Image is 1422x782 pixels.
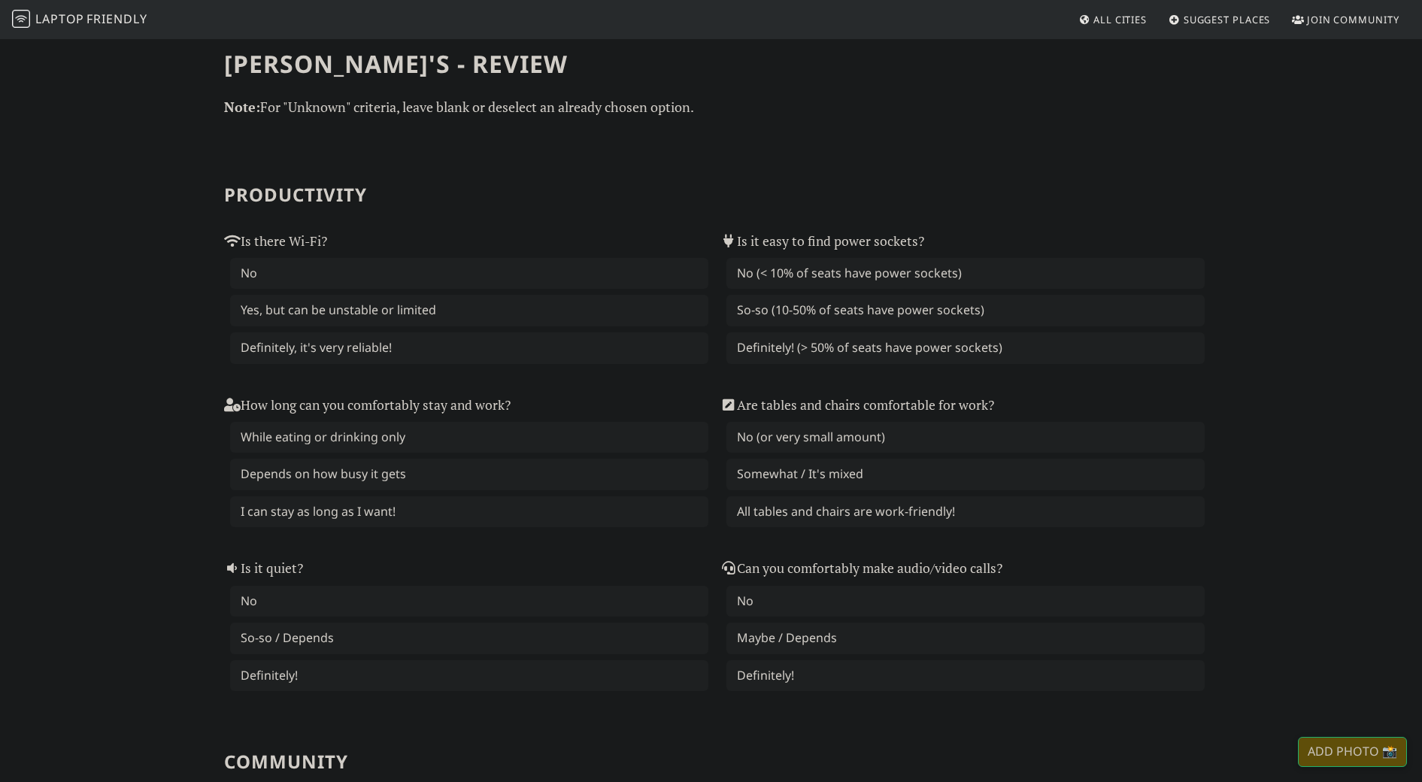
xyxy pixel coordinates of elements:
a: Add Photo 📸 [1298,737,1407,767]
label: No [726,586,1205,617]
label: So-so (10-50% of seats have power sockets) [726,295,1205,326]
label: Definitely! [726,660,1205,692]
label: No (or very small amount) [726,422,1205,453]
label: Can you comfortably make audio/video calls? [720,558,1002,579]
label: So-so / Depends [230,623,708,654]
label: Maybe / Depends [726,623,1205,654]
label: Is it easy to find power sockets? [720,231,924,252]
a: LaptopFriendly LaptopFriendly [12,7,147,33]
label: Are tables and chairs comfortable for work? [720,395,994,416]
label: Is it quiet? [224,558,303,579]
h2: Community [224,751,1199,773]
span: Laptop [35,11,84,27]
p: For "Unknown" criteria, leave blank or deselect an already chosen option. [224,96,1199,118]
label: I can stay as long as I want! [230,496,708,528]
label: All tables and chairs are work-friendly! [726,496,1205,528]
label: Definitely! (> 50% of seats have power sockets) [726,332,1205,364]
label: Is there Wi-Fi? [224,231,327,252]
span: Friendly [86,11,147,27]
label: How long can you comfortably stay and work? [224,395,511,416]
span: Join Community [1307,13,1399,26]
label: Depends on how busy it gets [230,459,708,490]
h1: [PERSON_NAME]'s - Review [224,50,1199,78]
label: Definitely! [230,660,708,692]
a: All Cities [1072,6,1153,33]
span: All Cities [1093,13,1147,26]
label: Yes, but can be unstable or limited [230,295,708,326]
label: No (< 10% of seats have power sockets) [726,258,1205,289]
span: Suggest Places [1184,13,1271,26]
img: LaptopFriendly [12,10,30,28]
strong: Note: [224,98,260,116]
label: Definitely, it's very reliable! [230,332,708,364]
h2: Productivity [224,184,1199,206]
label: No [230,258,708,289]
a: Suggest Places [1163,6,1277,33]
label: While eating or drinking only [230,422,708,453]
label: No [230,586,708,617]
a: Join Community [1286,6,1405,33]
label: Somewhat / It's mixed [726,459,1205,490]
